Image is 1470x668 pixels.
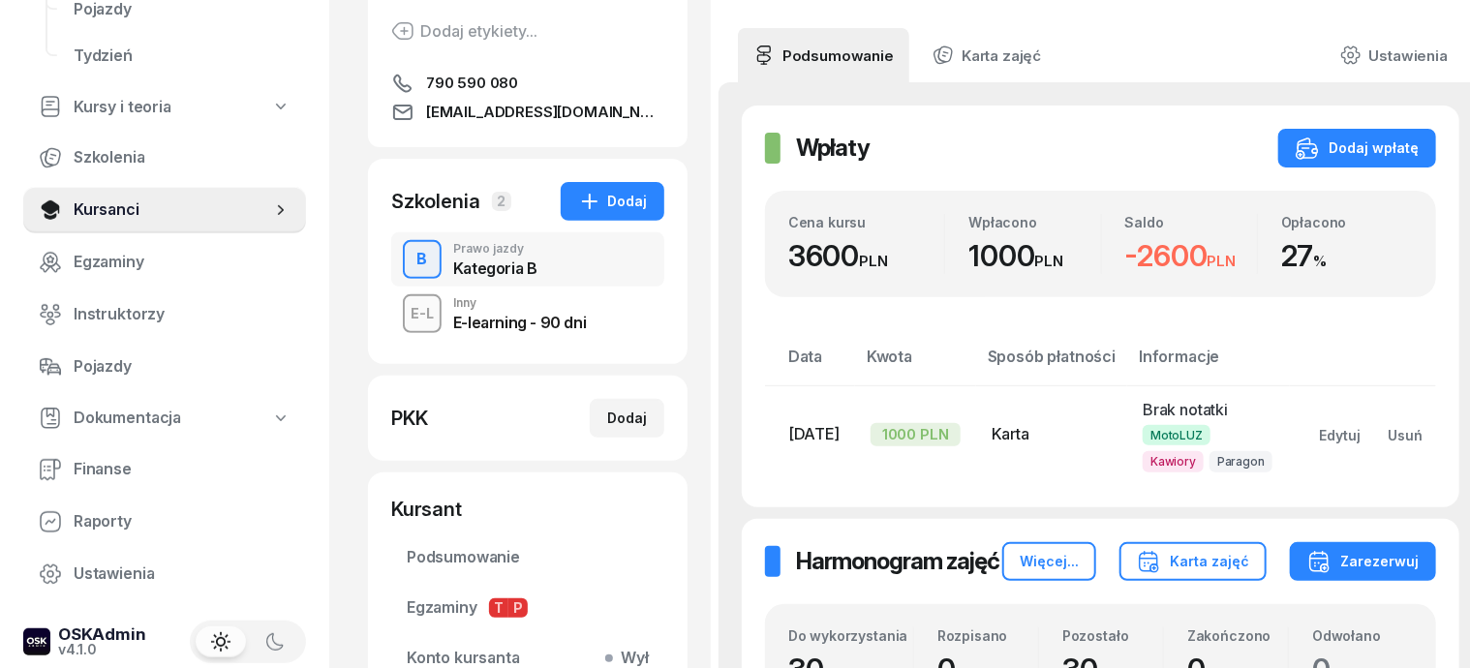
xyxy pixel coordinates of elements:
div: 1000 PLN [871,423,961,446]
button: Dodaj wpłatę [1278,129,1436,167]
small: PLN [859,252,888,270]
div: Karta [992,422,1112,447]
span: Dokumentacja [74,406,181,431]
span: [DATE] [788,424,840,443]
span: Raporty [74,509,291,534]
span: Podsumowanie [407,545,649,570]
span: 2 [492,192,511,211]
span: Paragon [1210,451,1272,471]
div: Dodaj wpłatę [1296,137,1419,160]
div: 3600 [788,238,944,274]
div: Wpłacono [968,214,1100,230]
a: Ustawienia [23,551,306,597]
div: Edytuj [1319,427,1361,443]
div: Zakończono [1187,627,1288,644]
div: OSKAdmin [58,626,146,643]
div: Odwołano [1312,627,1413,644]
div: Inny [453,297,586,309]
div: -2600 [1125,238,1257,274]
a: Finanse [23,446,306,493]
span: Ustawienia [74,562,291,587]
a: Kursy i teoria [23,85,306,130]
a: Instruktorzy [23,291,306,338]
a: Tydzień [58,33,306,79]
th: Kwota [855,344,976,385]
div: Więcej... [1020,550,1079,573]
div: Prawo jazdy [453,243,537,255]
button: Dodaj [590,399,664,438]
a: 790 590 080 [391,72,664,95]
div: Rozpisano [937,627,1038,644]
button: BPrawo jazdyKategoria B [391,232,664,287]
button: Więcej... [1002,542,1096,581]
h2: Harmonogram zajęć [796,546,999,577]
div: E-learning - 90 dni [453,315,586,330]
div: Zarezerwuj [1307,550,1419,573]
div: Karta zajęć [1137,550,1249,573]
button: Dodaj [561,182,664,221]
span: Tydzień [74,44,291,69]
button: E-L [403,294,442,333]
div: Opłacono [1281,214,1413,230]
a: EgzaminyTP [391,585,664,631]
div: Usuń [1388,427,1423,443]
span: T [489,598,508,618]
div: Szkolenia [391,188,480,215]
button: Usuń [1374,419,1436,451]
div: Cena kursu [788,214,944,230]
a: Kursanci [23,187,306,233]
span: Instruktorzy [74,302,291,327]
span: Egzaminy [407,595,649,621]
span: P [508,598,528,618]
a: [EMAIL_ADDRESS][DOMAIN_NAME] [391,101,664,124]
h2: Wpłaty [796,133,870,164]
a: Podsumowanie [391,534,664,581]
th: Informacje [1127,344,1290,385]
button: Karta zajęć [1119,542,1267,581]
a: Raporty [23,499,306,545]
div: Kategoria B [453,260,537,276]
a: Pojazdy [23,344,306,390]
small: PLN [1208,252,1237,270]
a: Podsumowanie [738,28,909,82]
span: Szkolenia [74,145,291,170]
button: Edytuj [1305,419,1374,451]
th: Sposób płatności [976,344,1127,385]
div: PKK [391,405,428,432]
span: Pojazdy [74,354,291,380]
span: Kursanci [74,197,271,223]
span: Kursy i teoria [74,95,171,120]
span: Brak notatki [1143,400,1228,419]
th: Data [765,344,855,385]
a: Ustawienia [1325,28,1463,82]
div: Dodaj [607,407,647,430]
div: Dodaj [578,190,647,213]
button: Zarezerwuj [1290,542,1436,581]
span: Egzaminy [74,250,291,275]
div: Do wykorzystania [788,627,913,644]
div: Kursant [391,496,664,523]
span: MotoLUZ [1143,425,1210,445]
div: Pozostało [1062,627,1163,644]
button: E-LInnyE-learning - 90 dni [391,287,664,341]
div: v4.1.0 [58,643,146,656]
span: Kawiory [1143,451,1204,471]
div: B [410,243,436,276]
span: [EMAIL_ADDRESS][DOMAIN_NAME] [426,101,664,124]
div: 1000 [968,238,1100,274]
div: E-L [403,301,442,325]
div: 27 [1281,238,1413,274]
a: Egzaminy [23,239,306,286]
div: Saldo [1125,214,1257,230]
a: Dokumentacja [23,396,306,440]
span: Finanse [74,457,291,482]
a: Karta zajęć [917,28,1057,82]
small: % [1314,252,1328,270]
button: Dodaj etykiety... [391,19,537,43]
img: logo-xs-dark@2x.png [23,628,50,655]
a: Szkolenia [23,135,306,181]
span: 790 590 080 [426,72,518,95]
small: PLN [1035,252,1064,270]
button: B [403,240,442,279]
